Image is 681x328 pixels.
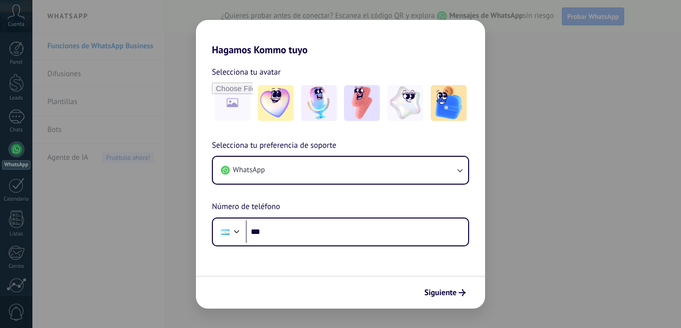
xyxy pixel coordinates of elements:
[431,85,467,121] img: -5.jpeg
[344,85,380,121] img: -3.jpeg
[233,165,265,175] span: WhatsApp
[213,157,468,184] button: WhatsApp
[196,20,485,56] h2: Hagamos Kommo tuyo
[258,85,294,121] img: -1.jpeg
[387,85,423,121] img: -4.jpeg
[212,201,280,214] span: Número de teléfono
[420,284,470,301] button: Siguiente
[212,66,281,79] span: Selecciona tu avatar
[216,221,235,242] div: Argentina: + 54
[212,139,337,152] span: Selecciona tu preferencia de soporte
[424,289,457,296] span: Siguiente
[301,85,337,121] img: -2.jpeg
